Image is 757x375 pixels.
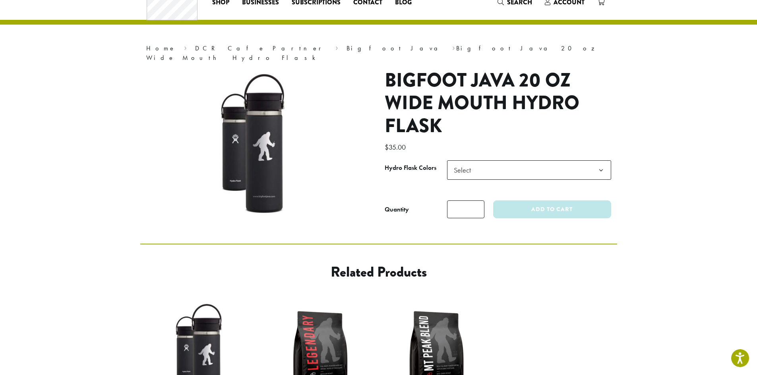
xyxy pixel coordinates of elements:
[385,69,611,138] h1: Bigfoot Java 20 oz Wide Mouth Hydro Flask
[146,44,176,52] a: Home
[452,41,455,53] span: ›
[385,205,409,214] div: Quantity
[195,44,327,52] a: DCR Cafe Partner
[385,142,408,152] bdi: 35.00
[347,44,444,52] a: Bigfoot Java
[447,160,611,180] span: Select
[385,142,389,152] span: $
[184,41,187,53] span: ›
[447,200,484,218] input: Product quantity
[204,263,553,281] h2: Related products
[146,44,611,63] nav: Breadcrumb
[451,162,479,178] span: Select
[385,162,447,174] label: Hydro Flask Colors
[335,41,338,53] span: ›
[493,200,611,218] button: Add to cart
